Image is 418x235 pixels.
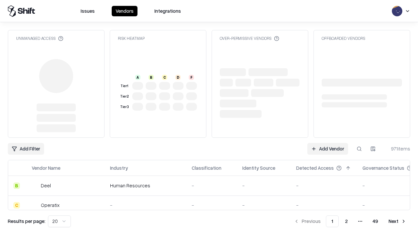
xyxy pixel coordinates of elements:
div: Industry [110,164,128,171]
button: Integrations [151,6,185,16]
div: Operatix [41,202,59,209]
button: Issues [77,6,99,16]
div: - [192,202,232,209]
div: - [242,202,286,209]
div: B [13,182,20,189]
img: Deel [32,182,38,189]
div: B [149,75,154,80]
div: F [189,75,194,80]
div: Offboarded Vendors [322,36,365,41]
div: Governance Status [362,164,404,171]
img: Operatix [32,202,38,209]
div: A [135,75,140,80]
nav: pagination [290,215,410,227]
div: - [110,202,181,209]
div: Human Resources [110,182,181,189]
div: D [175,75,181,80]
div: 971 items [384,145,410,152]
button: 2 [340,215,353,227]
div: Risk Heatmap [118,36,145,41]
button: 49 [367,215,383,227]
div: - [296,182,352,189]
button: 1 [326,215,339,227]
button: Next [385,215,410,227]
p: Results per page: [8,218,45,225]
div: Tier 1 [119,83,130,89]
button: Add Filter [8,143,44,155]
div: Unmanaged Access [16,36,63,41]
div: - [242,182,286,189]
button: Vendors [112,6,137,16]
a: Add Vendor [307,143,348,155]
div: Tier 2 [119,94,130,99]
div: - [192,182,232,189]
div: - [296,202,352,209]
div: Classification [192,164,221,171]
div: Over-Permissive Vendors [220,36,279,41]
div: Detected Access [296,164,334,171]
div: C [162,75,167,80]
div: Identity Source [242,164,275,171]
div: C [13,202,20,209]
div: Deel [41,182,51,189]
div: Vendor Name [32,164,60,171]
div: Tier 3 [119,104,130,110]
